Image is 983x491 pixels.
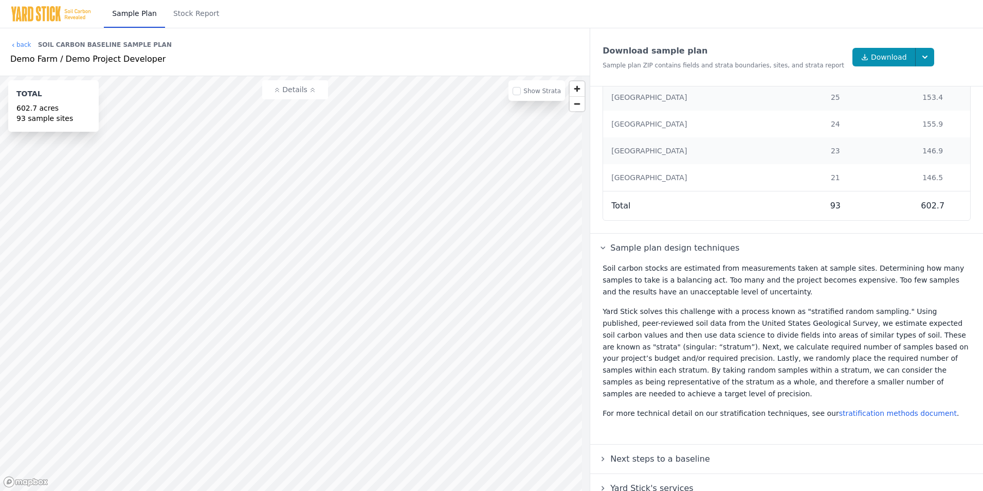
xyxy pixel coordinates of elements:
td: 25 [775,84,895,111]
a: back [10,41,31,49]
td: 155.9 [895,111,970,137]
a: Mapbox logo [3,476,48,488]
button: Zoom out [570,96,585,111]
img: Yard Stick Logo [10,6,92,22]
td: 146.5 [895,164,970,191]
td: [GEOGRAPHIC_DATA] [603,164,775,191]
td: 153.4 [895,84,970,111]
div: Sample plan ZIP contains fields and strata boundaries, sites, and strata report [603,61,844,69]
p: Yard Stick solves this challenge with a process known as "stratified random sampling." Using publ... [603,306,971,399]
summary: Next steps to a baseline [598,453,975,465]
div: Download sample plan [603,45,844,57]
td: 602.7 [895,191,970,221]
div: Demo Farm / Demo Project Developer [10,53,579,65]
div: Total [16,89,90,103]
div: 602.7 acres [16,103,90,113]
td: 21 [775,164,895,191]
td: [GEOGRAPHIC_DATA] [603,137,775,164]
button: Details [262,80,328,99]
a: stratification methods document [839,409,957,417]
td: 23 [775,137,895,164]
div: 93 sample sites [16,113,90,124]
p: Soil carbon stocks are estimated from measurements taken at sample sites. Determining how many sa... [603,262,971,297]
label: Show Strata [523,87,561,95]
button: Zoom in [570,81,585,96]
a: Download [852,48,916,66]
summary: Sample plan design techniques [598,242,975,254]
span: Sample plan design techniques [608,241,741,255]
td: Total [603,191,775,221]
td: [GEOGRAPHIC_DATA] [603,111,775,137]
td: 93 [775,191,895,221]
div: Soil Carbon Baseline Sample Plan [38,37,172,53]
span: Next steps to a baseline [608,452,712,466]
p: For more technical detail on our stratification techniques, see our . [603,408,971,419]
td: 146.9 [895,137,970,164]
td: 24 [775,111,895,137]
span: Zoom out [570,97,585,111]
td: [GEOGRAPHIC_DATA] [603,84,775,111]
